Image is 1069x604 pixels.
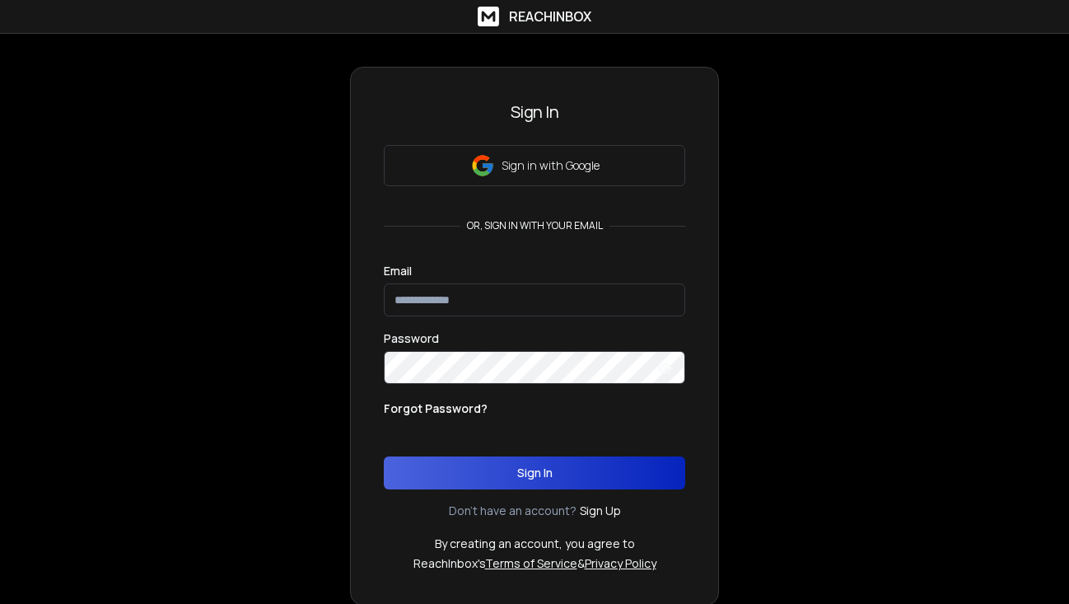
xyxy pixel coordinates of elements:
label: Password [384,333,439,344]
p: By creating an account, you agree to [435,536,635,552]
p: ReachInbox's & [413,555,656,572]
h3: Sign In [384,101,685,124]
a: ReachInbox [478,7,591,26]
a: Sign Up [580,503,621,519]
a: Terms of Service [485,555,577,571]
p: Forgot Password? [384,400,488,417]
label: Email [384,265,412,277]
h1: ReachInbox [509,7,591,26]
button: Sign In [384,457,685,489]
p: or, sign in with your email [460,219,609,232]
button: Sign in with Google [384,145,685,186]
p: Sign in with Google [502,157,600,174]
p: Don't have an account? [449,503,577,519]
a: Privacy Policy [585,555,656,571]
